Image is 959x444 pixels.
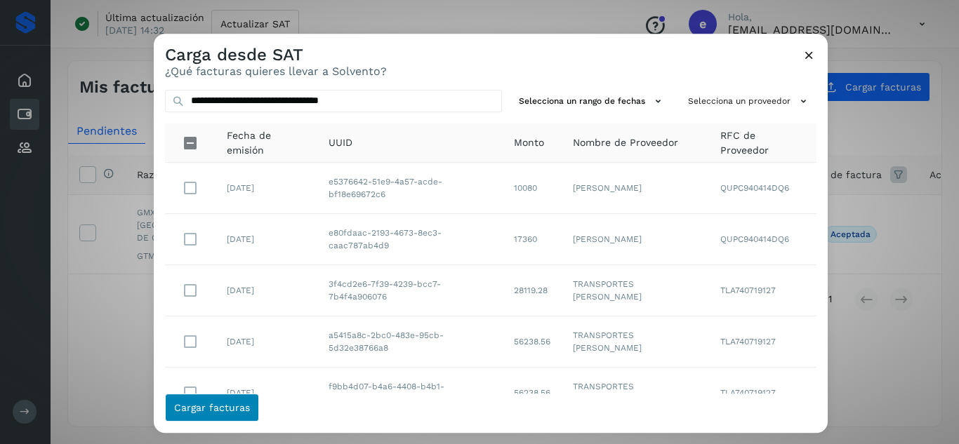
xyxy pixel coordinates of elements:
p: ¿Qué facturas quieres llevar a Solvento? [165,65,387,78]
span: UUID [329,135,352,150]
td: 17360 [503,214,562,265]
span: RFC de Proveedor [720,128,805,158]
td: TLA740719127 [709,265,816,316]
td: [DATE] [216,265,317,316]
td: [DATE] [216,163,317,214]
td: 56238.56 [503,316,562,368]
span: Cargar facturas [174,403,250,412]
td: 28119.28 [503,265,562,316]
td: TLA740719127 [709,368,816,419]
td: QUPC940414DQ6 [709,214,816,265]
td: e80fdaac-2193-4673-8ec3-caac787ab4d9 [317,214,503,265]
td: TLA740719127 [709,316,816,368]
span: Nombre de Proveedor [573,135,678,150]
td: [DATE] [216,316,317,368]
h3: Carga desde SAT [165,45,387,65]
td: TRANSPORTES [PERSON_NAME] [562,368,709,419]
td: a5415a8c-2bc0-483e-95cb-5d32e38766a8 [317,316,503,368]
span: Monto [514,135,544,150]
button: Selecciona un rango de fechas [513,90,671,113]
td: 10080 [503,163,562,214]
span: Fecha de emisión [227,128,306,158]
td: [DATE] [216,368,317,419]
td: TRANSPORTES [PERSON_NAME] [562,265,709,316]
td: [DATE] [216,214,317,265]
td: 3f4cd2e6-7f39-4239-bcc7-7b4f4a906076 [317,265,503,316]
td: [PERSON_NAME] [562,214,709,265]
td: TRANSPORTES [PERSON_NAME] [562,316,709,368]
td: QUPC940414DQ6 [709,163,816,214]
td: f9bb4d07-b4a6-4408-b4b1-4f3590b41f1b [317,368,503,419]
td: e5376642-51e9-4a57-acde-bf18e69672c6 [317,163,503,214]
td: [PERSON_NAME] [562,163,709,214]
button: Selecciona un proveedor [682,90,816,113]
td: 56238.56 [503,368,562,419]
button: Cargar facturas [165,393,259,422]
